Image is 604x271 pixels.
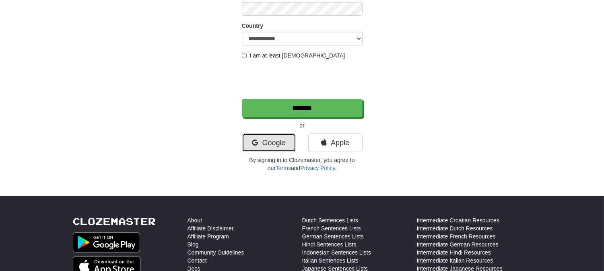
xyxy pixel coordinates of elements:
a: Privacy Policy [300,165,335,171]
a: Intermediate German Resources [417,240,499,248]
a: Blog [188,240,199,248]
a: Intermediate Dutch Resources [417,224,493,232]
a: Dutch Sentences Lists [302,216,358,224]
iframe: reCAPTCHA [242,64,364,95]
a: Intermediate Hindi Resources [417,248,491,257]
a: Apple [308,133,363,152]
a: Affiliate Disclaimer [188,224,234,232]
a: Google [242,133,296,152]
a: Italian Sentences Lists [302,257,359,265]
a: Indonesian Sentences Lists [302,248,371,257]
a: Intermediate French Resources [417,232,496,240]
a: Clozemaster [73,216,156,226]
a: Intermediate Italian Resources [417,257,493,265]
a: Contact [188,257,207,265]
p: By signing in to Clozemaster, you agree to our and . [242,156,363,172]
label: I am at least [DEMOGRAPHIC_DATA] [242,51,345,60]
a: Community Guidelines [188,248,244,257]
a: French Sentences Lists [302,224,361,232]
a: Intermediate Croatian Resources [417,216,499,224]
a: About [188,216,202,224]
a: German Sentences Lists [302,232,364,240]
img: Get it on Google Play [73,232,140,253]
p: or [242,121,363,129]
a: Hindi Sentences Lists [302,240,357,248]
a: Affiliate Program [188,232,229,240]
label: Country [242,22,264,30]
a: Terms [276,165,291,171]
input: I am at least [DEMOGRAPHIC_DATA] [242,53,247,58]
